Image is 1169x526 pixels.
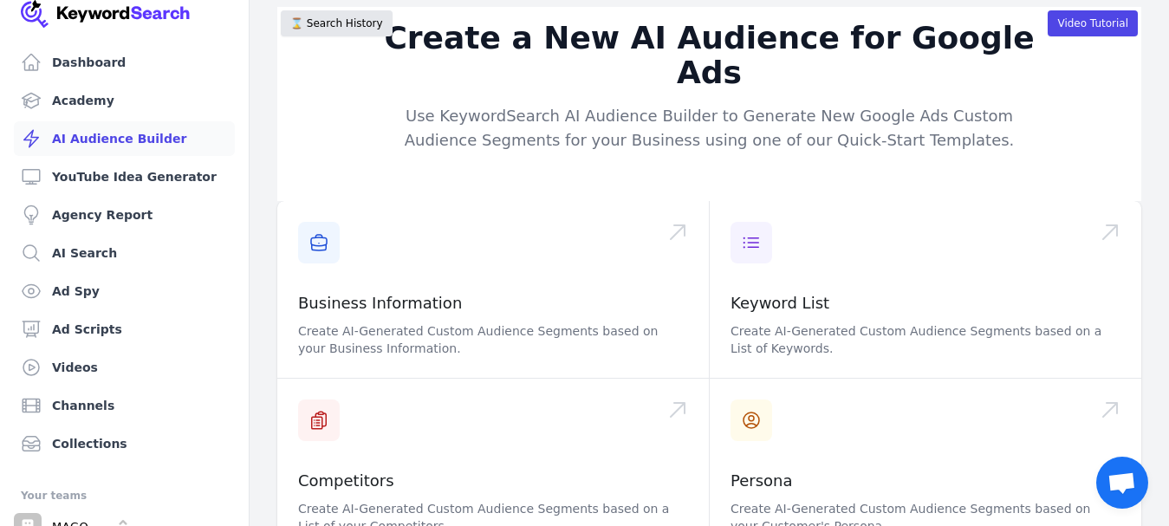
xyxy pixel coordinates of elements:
[731,471,793,490] a: Persona
[14,121,235,156] a: AI Audience Builder
[377,104,1042,153] p: Use KeywordSearch AI Audience Builder to Generate New Google Ads Custom Audience Segments for you...
[14,159,235,194] a: YouTube Idea Generator
[14,350,235,385] a: Videos
[298,294,462,312] a: Business Information
[14,274,235,308] a: Ad Spy
[281,10,393,36] button: ⌛️ Search History
[21,485,228,506] div: Your teams
[14,45,235,80] a: Dashboard
[14,83,235,118] a: Academy
[1048,10,1138,36] button: Video Tutorial
[731,294,829,312] a: Keyword List
[14,236,235,270] a: AI Search
[14,426,235,461] a: Collections
[14,198,235,232] a: Agency Report
[298,471,394,490] a: Competitors
[14,312,235,347] a: Ad Scripts
[14,388,235,423] a: Channels
[1096,457,1148,509] div: Open chat
[377,21,1042,90] h2: Create a New AI Audience for Google Ads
